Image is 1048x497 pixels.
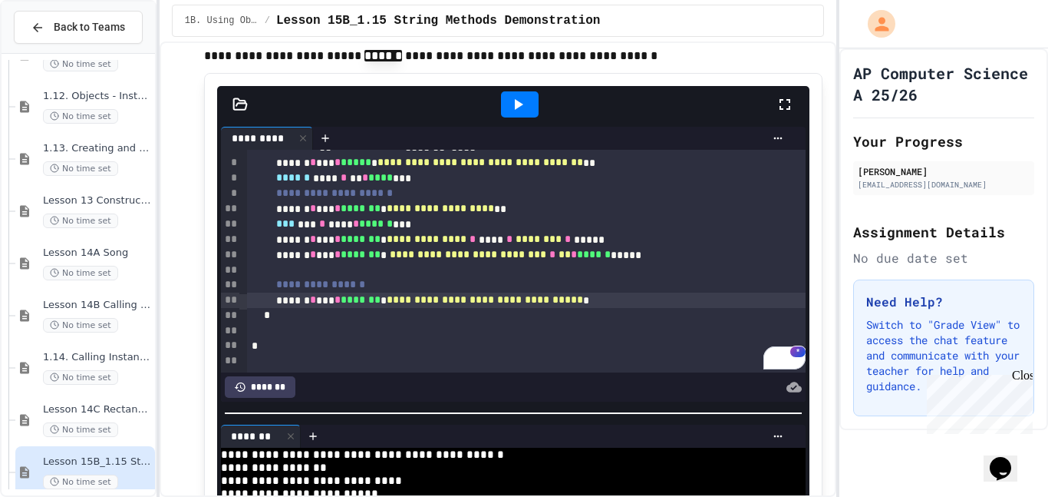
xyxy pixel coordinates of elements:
h2: Your Progress [853,131,1034,152]
h2: Assignment Details [853,221,1034,243]
p: Switch to "Grade View" to access the chat feature and communicate with your teacher for help and ... [866,317,1021,394]
div: No due date set [853,249,1034,267]
div: Chat with us now!Close [6,6,106,98]
span: No time set [43,370,118,385]
span: 1B. Using Objects and Methods [185,15,259,27]
span: No time set [43,422,118,437]
h3: Need Help? [866,293,1021,311]
iframe: chat widget [921,369,1033,434]
button: Back to Teams [14,11,143,44]
span: No time set [43,161,118,176]
span: No time set [43,266,118,280]
span: No time set [43,318,118,333]
span: 1.14. Calling Instance Methods [43,351,152,364]
span: 1.13. Creating and Initializing Objects: Constructors [43,142,152,155]
span: Back to Teams [54,19,125,35]
iframe: chat widget [984,436,1033,482]
div: My Account [852,6,899,41]
span: / [265,15,270,27]
h1: AP Computer Science A 25/26 [853,62,1034,105]
span: Lesson 14B Calling Methods with Parameters [43,299,152,312]
span: Lesson 13 Constructors [43,194,152,207]
div: To enrich screen reader interactions, please activate Accessibility in Grammarly extension settings [247,61,806,372]
span: Lesson 14A Song [43,247,152,260]
div: [PERSON_NAME] [858,164,1030,178]
span: No time set [43,109,118,124]
span: No time set [43,475,118,489]
span: No time set [43,57,118,71]
span: Lesson 15B_1.15 String Methods Demonstration [43,456,152,469]
div: [EMAIL_ADDRESS][DOMAIN_NAME] [858,179,1030,191]
span: 1.12. Objects - Instances of Classes [43,90,152,103]
span: Lesson 15B_1.15 String Methods Demonstration [276,12,600,30]
span: No time set [43,214,118,228]
span: Lesson 14C Rectangle [43,403,152,416]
